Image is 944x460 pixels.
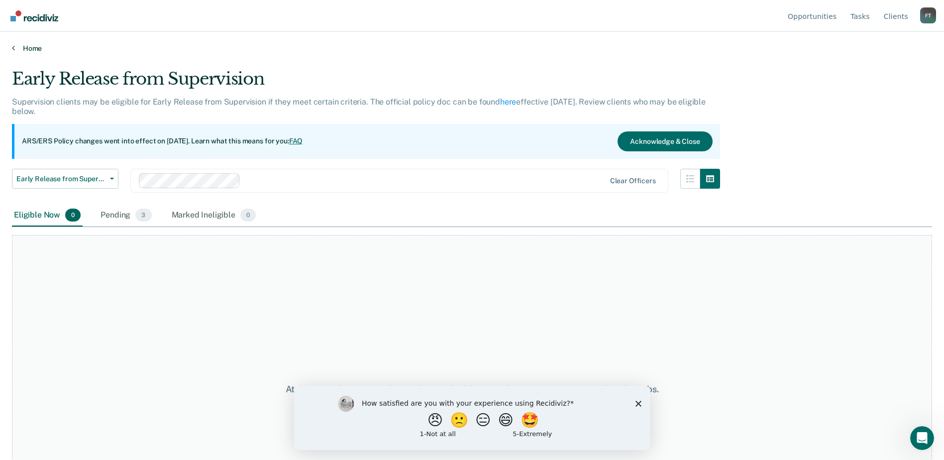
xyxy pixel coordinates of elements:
p: Supervision clients may be eligible for Early Release from Supervision if they meet certain crite... [12,97,706,116]
div: Clear officers [610,177,656,185]
a: here [500,97,516,107]
span: Early Release from Supervision [16,175,106,183]
iframe: Intercom live chat [910,426,934,450]
button: Acknowledge & Close [618,131,712,151]
div: At this time, there are no clients who are Eligible Now. Please navigate to one of the other tabs. [242,384,702,395]
span: 3 [135,209,151,222]
div: Eligible Now0 [12,205,83,227]
div: Early Release from Supervision [12,69,720,97]
span: 0 [65,209,81,222]
a: Home [12,44,932,53]
button: Early Release from Supervision [12,169,118,189]
button: Profile dropdown button [920,7,936,23]
p: ARS/ERS Policy changes went into effect on [DATE]. Learn what this means for you: [22,136,303,146]
a: FAQ [289,137,303,145]
span: 0 [240,209,256,222]
iframe: Survey by Kim from Recidiviz [294,386,650,450]
img: Recidiviz [10,10,58,21]
div: Marked Ineligible0 [170,205,258,227]
div: Pending3 [99,205,153,227]
div: F T [920,7,936,23]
